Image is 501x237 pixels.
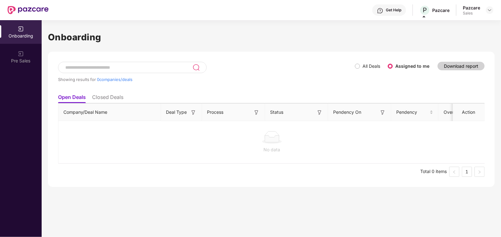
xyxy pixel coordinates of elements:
img: svg+xml;base64,PHN2ZyB3aWR0aD0iMTYiIGhlaWdodD0iMTYiIHZpZXdCb3g9IjAgMCAxNiAxNiIgZmlsbD0ibm9uZSIgeG... [380,109,386,116]
div: Sales [463,11,480,16]
img: svg+xml;base64,PHN2ZyB3aWR0aD0iMjQiIGhlaWdodD0iMjUiIHZpZXdCb3g9IjAgMCAyNCAyNSIgZmlsbD0ibm9uZSIgeG... [192,64,200,71]
img: svg+xml;base64,PHN2ZyBpZD0iSGVscC0zMngzMiIgeG1sbnM9Imh0dHA6Ly93d3cudzMub3JnLzIwMDAvc3ZnIiB3aWR0aD... [377,8,383,14]
h1: Onboarding [48,30,495,44]
span: P [423,6,427,14]
th: Action [453,104,485,121]
label: Assigned to me [395,63,429,69]
img: svg+xml;base64,PHN2ZyB3aWR0aD0iMjAiIGhlaWdodD0iMjAiIHZpZXdCb3g9IjAgMCAyMCAyMCIgZmlsbD0ibm9uZSIgeG... [18,51,24,57]
span: Process [207,109,223,116]
th: Overall Pendency [439,104,492,121]
li: Open Deals [58,94,86,103]
div: Showing results for [58,77,355,82]
div: Pazcare [463,5,480,11]
th: Pendency [391,104,439,121]
span: 0 companies/deals [97,77,133,82]
div: Pazcare [432,7,450,13]
div: Get Help [386,8,401,13]
li: Previous Page [449,167,459,177]
span: left [452,170,456,174]
div: No data [63,146,480,153]
span: Status [270,109,283,116]
button: left [449,167,459,177]
label: All Deals [362,63,380,69]
span: Deal Type [166,109,187,116]
button: Download report [438,62,485,70]
img: svg+xml;base64,PHN2ZyB3aWR0aD0iMTYiIGhlaWdodD0iMTYiIHZpZXdCb3g9IjAgMCAxNiAxNiIgZmlsbD0ibm9uZSIgeG... [316,109,323,116]
img: svg+xml;base64,PHN2ZyB3aWR0aD0iMTYiIGhlaWdodD0iMTYiIHZpZXdCb3g9IjAgMCAxNiAxNiIgZmlsbD0ibm9uZSIgeG... [190,109,197,116]
img: svg+xml;base64,PHN2ZyBpZD0iRHJvcGRvd24tMzJ4MzIiIHhtbG5zPSJodHRwOi8vd3d3LnczLm9yZy8yMDAwL3N2ZyIgd2... [487,8,492,13]
button: right [474,167,485,177]
img: svg+xml;base64,PHN2ZyB3aWR0aD0iMjAiIGhlaWdodD0iMjAiIHZpZXdCb3g9IjAgMCAyMCAyMCIgZmlsbD0ibm9uZSIgeG... [18,26,24,32]
img: New Pazcare Logo [8,6,49,14]
span: right [478,170,481,174]
span: Pendency [396,109,428,116]
li: Next Page [474,167,485,177]
img: svg+xml;base64,PHN2ZyB3aWR0aD0iMTYiIGhlaWdodD0iMTYiIHZpZXdCb3g9IjAgMCAxNiAxNiIgZmlsbD0ibm9uZSIgeG... [253,109,260,116]
li: Total 0 items [420,167,447,177]
a: 1 [462,167,472,176]
span: Pendency On [333,109,361,116]
li: Closed Deals [92,94,123,103]
th: Company/Deal Name [58,104,161,121]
